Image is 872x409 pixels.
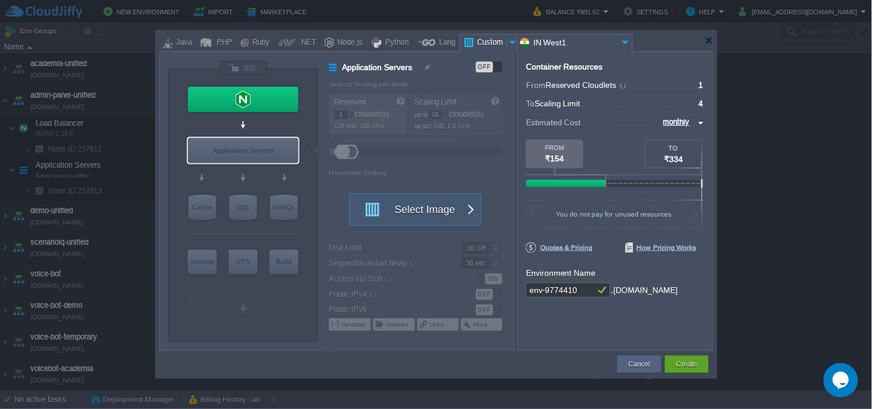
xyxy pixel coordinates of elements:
button: Create [677,358,697,370]
div: OFF [476,61,493,72]
span: How Pricing Works [625,242,697,253]
div: Storage [188,250,217,273]
div: Application Servers [188,138,298,163]
div: NoSQL [270,195,298,220]
div: Storage Containers [188,250,217,274]
span: Scaling Limit [535,99,581,108]
div: Ruby [249,34,270,52]
span: ₹154 [546,154,564,163]
div: Build [270,250,298,273]
button: Select Image [358,194,461,225]
div: Elastic VPS [229,250,258,274]
div: Java [172,34,192,52]
div: Node.js [334,34,363,52]
div: VPS [229,250,258,273]
div: Custom [474,34,507,52]
div: .[DOMAIN_NAME] [612,283,678,298]
div: Container Resources [526,63,603,71]
label: Environment Name [526,268,596,277]
span: 1 [699,80,704,90]
span: Reserved Cloudlets [546,80,628,90]
div: Create New Layer [188,297,298,320]
div: Load Balancer [188,87,298,112]
div: Lang [436,34,455,52]
div: NoSQL Databases [270,195,298,220]
div: Python [382,34,409,52]
span: Estimated Cost [526,116,581,129]
div: FROM [526,144,583,151]
span: To [526,99,535,108]
span: ₹334 [664,155,683,164]
button: Cancel [629,358,650,370]
div: Cache [189,195,216,220]
span: Quotas & Pricing [526,242,593,253]
div: Build Node [270,250,298,274]
div: .NET [295,34,316,52]
div: SQL Databases [229,195,257,220]
span: 4 [699,99,704,108]
iframe: chat widget [824,363,861,398]
div: TO [646,145,702,152]
span: From [526,80,546,90]
div: PHP [213,34,232,52]
div: SQL [229,195,257,220]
